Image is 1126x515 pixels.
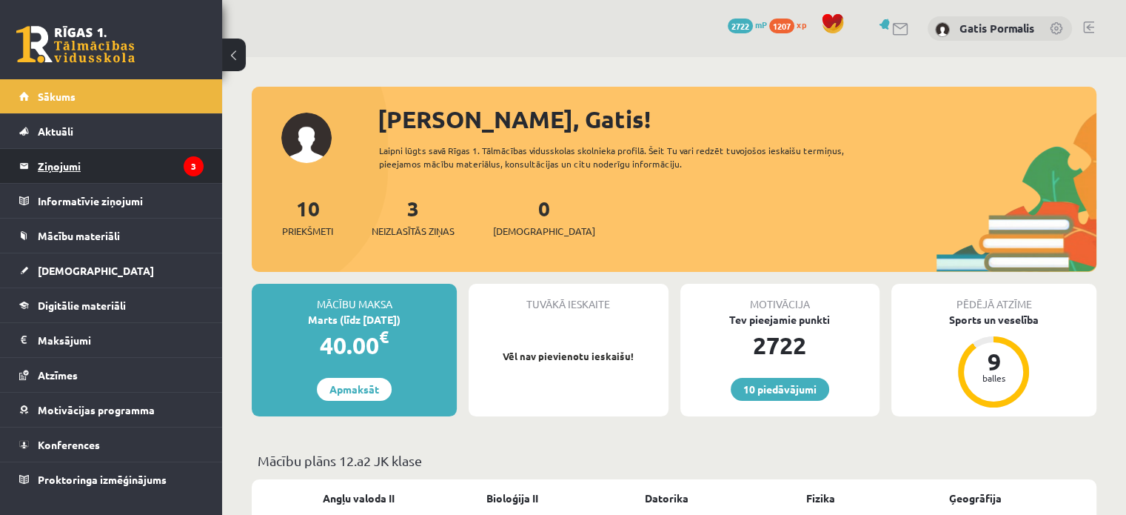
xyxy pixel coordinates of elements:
a: 2722 mP [728,19,767,30]
a: Sports un veselība 9 balles [891,312,1096,410]
a: Gatis Pormalis [959,21,1034,36]
span: [DEMOGRAPHIC_DATA] [493,224,595,239]
a: Aktuāli [19,114,204,148]
div: Marts (līdz [DATE]) [252,312,457,328]
legend: Informatīvie ziņojumi [38,184,204,218]
a: Apmaksāt [317,378,392,401]
span: € [379,326,389,348]
a: Angļu valoda II [323,491,395,506]
span: Digitālie materiāli [38,299,126,312]
legend: Ziņojumi [38,149,204,183]
div: [PERSON_NAME], Gatis! [378,102,1096,137]
a: 10Priekšmeti [282,195,333,239]
span: Motivācijas programma [38,403,155,416]
a: 3Neizlasītās ziņas [372,195,455,239]
a: Fizika [806,491,835,506]
a: Mācību materiāli [19,219,204,253]
div: Pēdējā atzīme [891,284,1096,312]
a: Proktoringa izmēģinājums [19,462,204,496]
p: Vēl nav pievienotu ieskaišu! [476,349,660,364]
p: Mācību plāns 12.a2 JK klase [258,451,1090,471]
span: mP [755,19,767,30]
div: Tev pieejamie punkti [680,312,879,328]
div: 2722 [680,328,879,363]
div: 40.00 [252,328,457,363]
span: Konferences [38,438,100,451]
img: Gatis Pormalis [935,22,950,37]
a: Atzīmes [19,358,204,392]
span: Mācību materiāli [38,229,120,242]
legend: Maksājumi [38,323,204,357]
div: Motivācija [680,284,879,312]
a: Datorika [645,491,688,506]
a: Bioloģija II [486,491,538,506]
a: 0[DEMOGRAPHIC_DATA] [493,195,595,239]
span: [DEMOGRAPHIC_DATA] [38,264,154,277]
a: Ģeogrāfija [948,491,1001,506]
i: 3 [184,156,204,176]
span: Neizlasītās ziņas [372,224,455,239]
a: Digitālie materiāli [19,288,204,322]
a: Maksājumi [19,323,204,357]
a: Konferences [19,428,204,462]
span: Sākums [38,90,76,103]
span: Priekšmeti [282,224,333,239]
div: 9 [971,350,1016,373]
a: [DEMOGRAPHIC_DATA] [19,253,204,288]
div: Tuvākā ieskaite [469,284,668,312]
div: Sports un veselība [891,312,1096,328]
a: Motivācijas programma [19,393,204,427]
span: 1207 [769,19,794,33]
div: Mācību maksa [252,284,457,312]
span: 2722 [728,19,753,33]
a: Informatīvie ziņojumi [19,184,204,218]
span: Aktuāli [38,124,73,138]
div: balles [971,373,1016,382]
div: Laipni lūgts savā Rīgas 1. Tālmācības vidusskolas skolnieka profilā. Šeit Tu vari redzēt tuvojošo... [379,144,886,170]
span: Proktoringa izmēģinājums [38,473,167,486]
span: xp [797,19,806,30]
a: Ziņojumi3 [19,149,204,183]
a: Rīgas 1. Tālmācības vidusskola [16,26,135,63]
a: Sākums [19,79,204,113]
a: 10 piedāvājumi [731,378,829,401]
span: Atzīmes [38,368,78,382]
a: 1207 xp [769,19,814,30]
